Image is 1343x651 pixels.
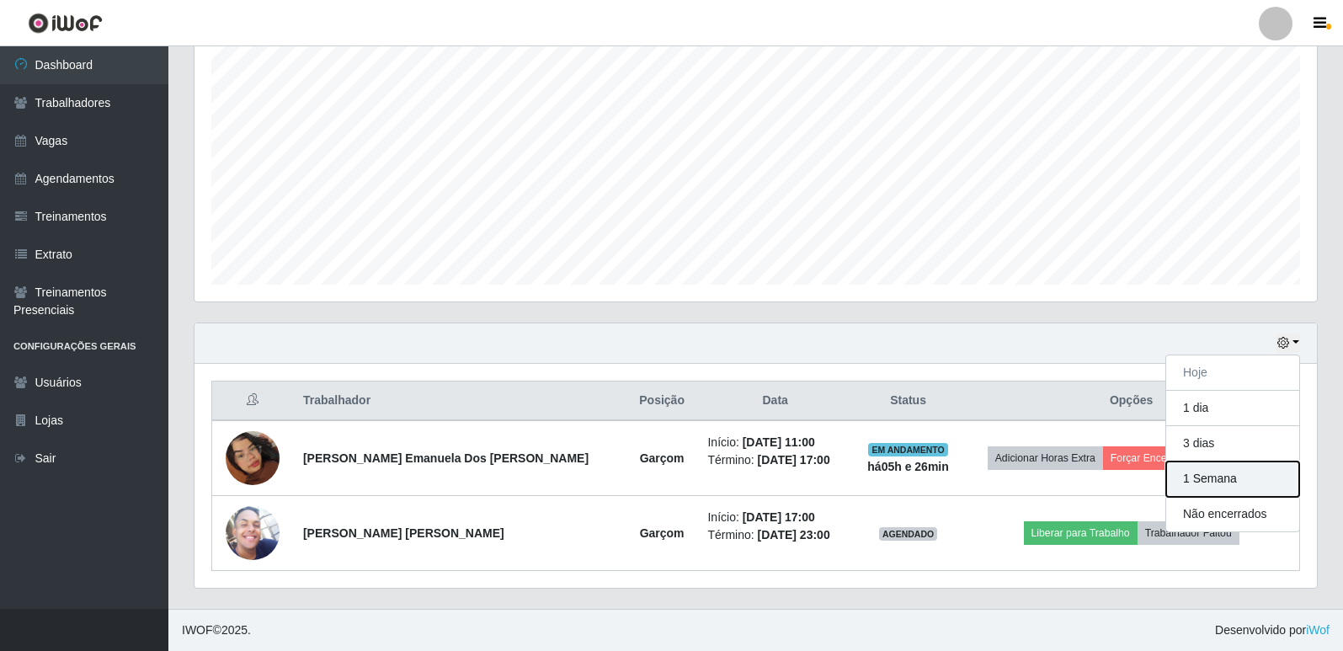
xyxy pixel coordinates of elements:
[1166,426,1299,462] button: 3 dias
[303,526,504,540] strong: [PERSON_NAME] [PERSON_NAME]
[707,434,842,451] li: Início:
[697,382,852,421] th: Data
[293,382,626,421] th: Trabalhador
[707,451,842,469] li: Término:
[182,622,251,639] span: © 2025 .
[1166,462,1299,497] button: 1 Semana
[963,382,1299,421] th: Opções
[758,453,830,467] time: [DATE] 17:00
[226,506,280,560] img: 1693441138055.jpeg
[182,623,213,637] span: IWOF
[28,13,103,34] img: CoreUI Logo
[1103,446,1216,470] button: Forçar Encerramento
[867,460,949,473] strong: há 05 h e 26 min
[758,528,830,542] time: [DATE] 23:00
[640,451,685,465] strong: Garçom
[1166,391,1299,426] button: 1 dia
[1138,521,1239,545] button: Trabalhador Faltou
[1166,355,1299,391] button: Hoje
[868,443,948,456] span: EM ANDAMENTO
[226,410,280,506] img: 1756135757654.jpeg
[988,446,1103,470] button: Adicionar Horas Extra
[743,510,815,524] time: [DATE] 17:00
[879,527,938,541] span: AGENDADO
[640,526,685,540] strong: Garçom
[1166,497,1299,531] button: Não encerrados
[707,509,842,526] li: Início:
[707,526,842,544] li: Término:
[1215,622,1330,639] span: Desenvolvido por
[1306,623,1330,637] a: iWof
[303,451,589,465] strong: [PERSON_NAME] Emanuela Dos [PERSON_NAME]
[853,382,963,421] th: Status
[626,382,698,421] th: Posição
[1024,521,1138,545] button: Liberar para Trabalho
[743,435,815,449] time: [DATE] 11:00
